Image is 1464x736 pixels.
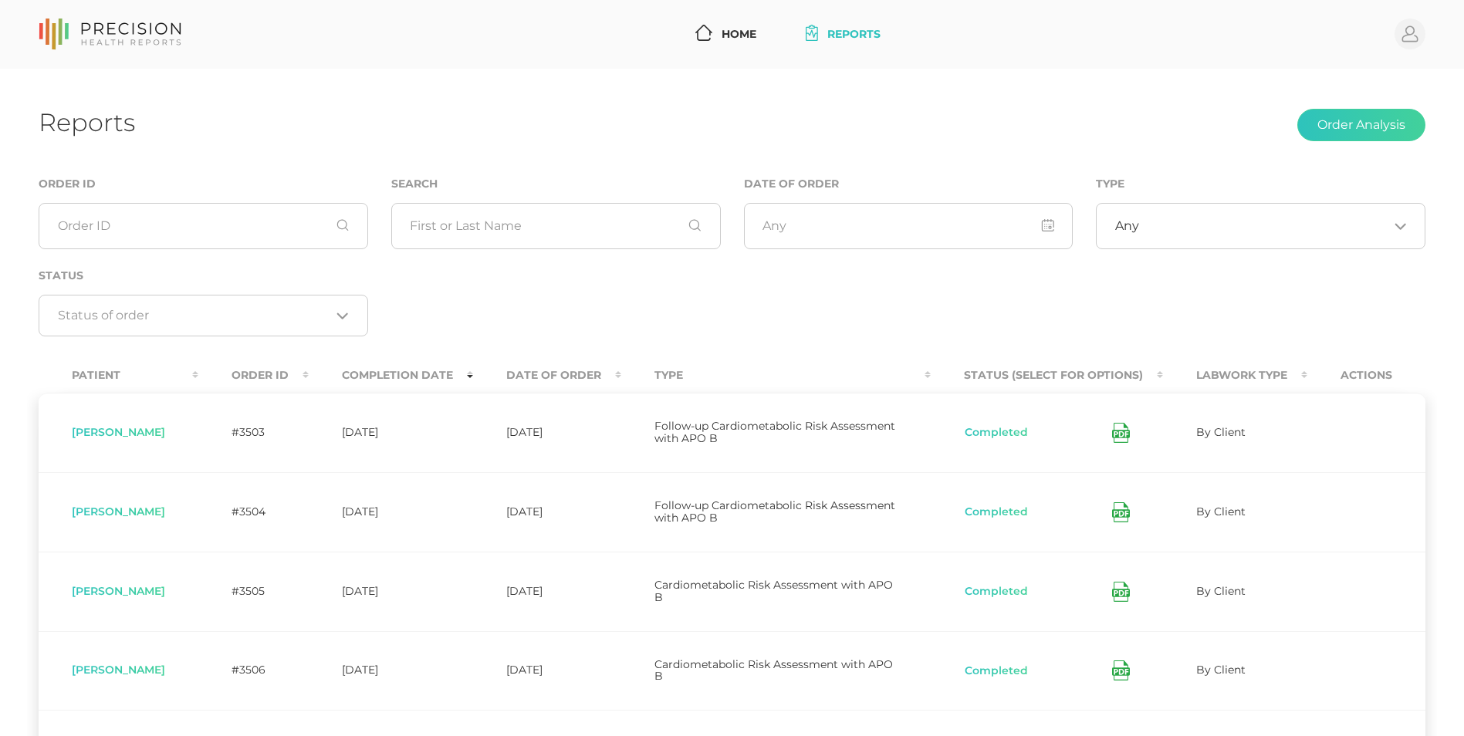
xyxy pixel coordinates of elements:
[1196,584,1246,598] span: By Client
[473,472,621,552] td: [DATE]
[198,552,309,631] td: #3505
[1096,203,1425,249] div: Search for option
[58,308,331,323] input: Search for option
[72,505,165,518] span: [PERSON_NAME]
[39,203,368,249] input: Order ID
[39,269,83,282] label: Status
[72,425,165,439] span: [PERSON_NAME]
[1307,358,1425,393] th: Actions
[744,203,1073,249] input: Any
[473,552,621,631] td: [DATE]
[1115,218,1139,234] span: Any
[309,393,473,472] td: [DATE]
[1196,663,1246,677] span: By Client
[473,631,621,711] td: [DATE]
[1096,177,1124,191] label: Type
[391,203,721,249] input: First or Last Name
[1196,505,1246,518] span: By Client
[39,177,96,191] label: Order ID
[1297,109,1425,141] button: Order Analysis
[473,393,621,472] td: [DATE]
[198,472,309,552] td: #3504
[654,419,895,445] span: Follow-up Cardiometabolic Risk Assessment with APO B
[654,498,895,525] span: Follow-up Cardiometabolic Risk Assessment with APO B
[391,177,438,191] label: Search
[654,578,893,604] span: Cardiometabolic Risk Assessment with APO B
[654,657,893,684] span: Cardiometabolic Risk Assessment with APO B
[39,295,368,336] div: Search for option
[1139,218,1388,234] input: Search for option
[39,358,198,393] th: Patient : activate to sort column ascending
[198,393,309,472] td: #3503
[198,358,309,393] th: Order ID : activate to sort column ascending
[964,425,1029,441] button: Completed
[621,358,931,393] th: Type : activate to sort column ascending
[964,505,1029,520] button: Completed
[473,358,621,393] th: Date Of Order : activate to sort column ascending
[931,358,1163,393] th: Status (Select for Options) : activate to sort column ascending
[744,177,839,191] label: Date of Order
[198,631,309,711] td: #3506
[72,663,165,677] span: [PERSON_NAME]
[309,472,473,552] td: [DATE]
[309,631,473,711] td: [DATE]
[1163,358,1307,393] th: Labwork Type : activate to sort column ascending
[1196,425,1246,439] span: By Client
[964,663,1029,679] button: Completed
[964,584,1029,599] button: Completed
[72,584,165,598] span: [PERSON_NAME]
[689,20,762,49] a: Home
[39,107,135,137] h1: Reports
[309,358,473,393] th: Completion Date : activate to sort column ascending
[800,20,887,49] a: Reports
[309,552,473,631] td: [DATE]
